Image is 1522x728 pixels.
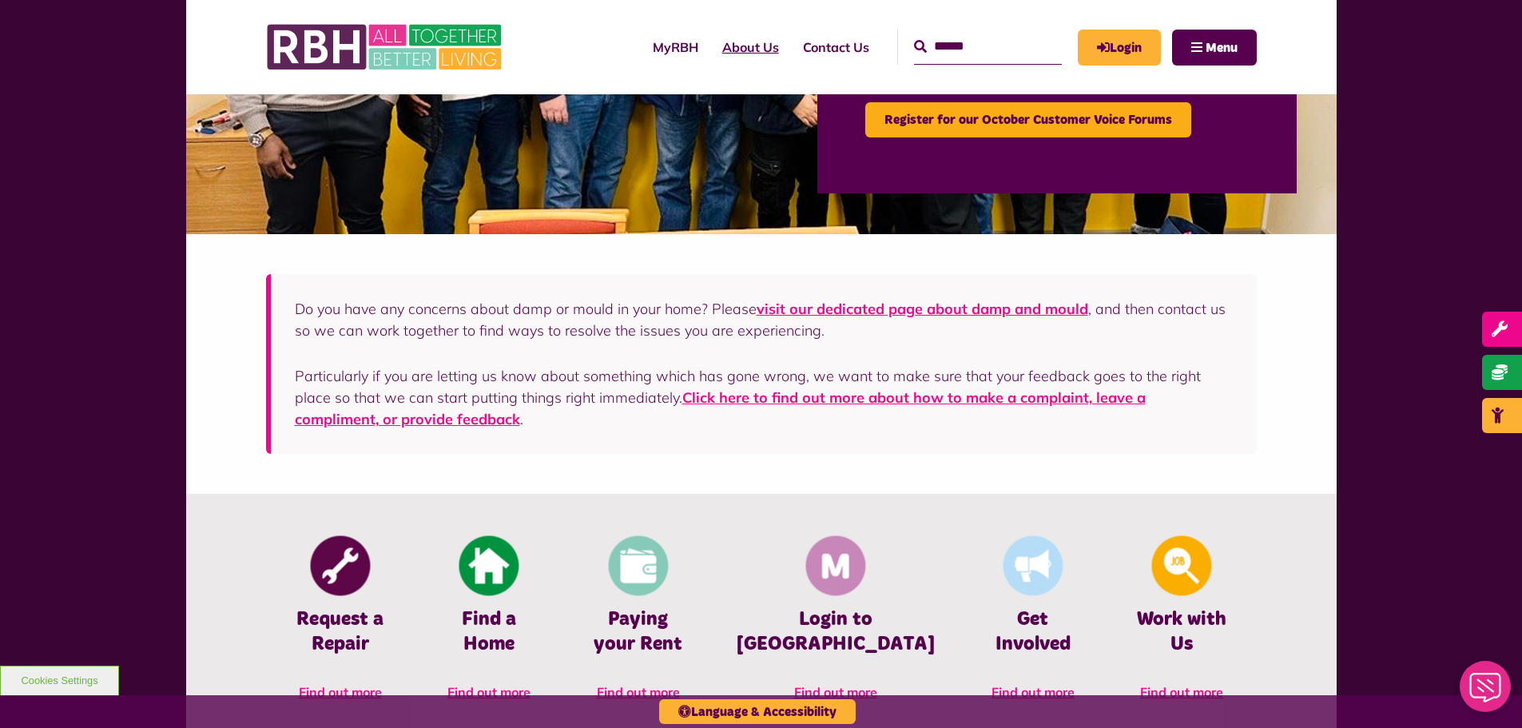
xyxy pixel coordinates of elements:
span: Find out more [299,684,382,700]
h4: Login to [GEOGRAPHIC_DATA] [737,607,935,657]
a: Membership And Mutuality Login to [GEOGRAPHIC_DATA] Find out more [713,534,959,718]
h4: Paying your Rent [587,607,688,657]
iframe: Netcall Web Assistant for live chat [1450,656,1522,728]
span: Menu [1206,42,1238,54]
span: Find out more [794,684,877,700]
h4: Get Involved [983,607,1083,657]
span: Find out more [1140,684,1223,700]
h4: Find a Home [439,607,539,657]
a: Looking For A Job Work with Us Find out more [1107,534,1256,718]
a: MyRBH [641,26,710,69]
img: RBH [266,16,506,78]
h4: Request a Repair [290,607,391,657]
button: Language & Accessibility [659,699,856,724]
span: Find out more [447,684,531,700]
span: Find out more [991,684,1075,700]
img: Membership And Mutuality [805,536,865,596]
a: MyRBH [1078,30,1161,66]
p: Do you have any concerns about damp or mould in your home? Please , and then contact us so we can... [295,298,1233,341]
a: Get Involved Get Involved Find out more [959,534,1107,718]
button: Navigation [1172,30,1257,66]
a: Report Repair Request a Repair Find out more [266,534,415,718]
a: Register for our October Customer Voice Forums - open in a new tab [865,102,1191,137]
input: Search [914,30,1062,64]
span: Find out more [597,684,680,700]
img: Get Involved [1003,536,1063,596]
a: visit our dedicated page about damp and mould [757,300,1088,318]
p: Particularly if you are letting us know about something which has gone wrong, we want to make sur... [295,365,1233,430]
a: Find A Home Find a Home Find out more [415,534,563,718]
a: Contact Us [791,26,881,69]
a: Click here to find out more about how to make a complaint, leave a compliment, or provide feedback [295,388,1146,428]
img: Find A Home [459,536,519,596]
img: Looking For A Job [1152,536,1212,596]
h4: Work with Us [1131,607,1232,657]
img: Report Repair [310,536,370,596]
a: Pay Rent Paying your Rent Find out more [563,534,712,718]
a: About Us [710,26,791,69]
img: Pay Rent [608,536,668,596]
